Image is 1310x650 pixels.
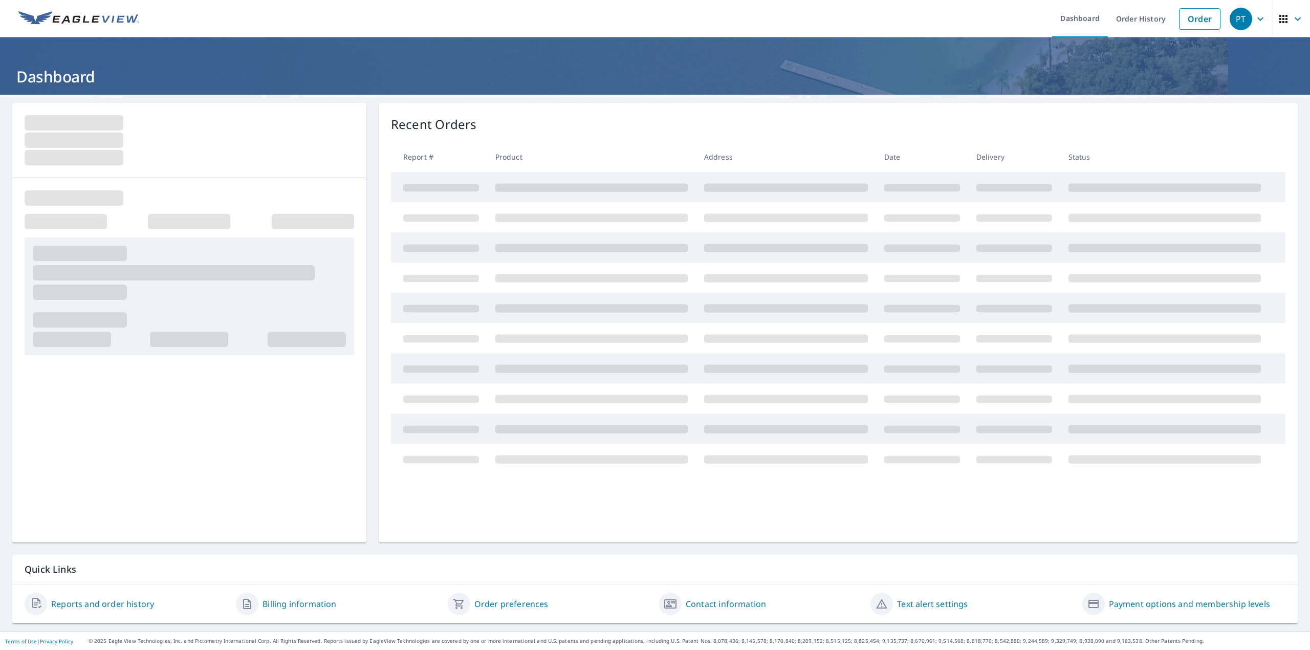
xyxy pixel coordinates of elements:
[1109,598,1270,610] a: Payment options and membership levels
[1060,142,1269,172] th: Status
[897,598,968,610] a: Text alert settings
[391,115,477,134] p: Recent Orders
[487,142,696,172] th: Product
[40,638,73,645] a: Privacy Policy
[263,598,336,610] a: Billing information
[474,598,549,610] a: Order preferences
[1230,8,1252,30] div: PT
[968,142,1060,172] th: Delivery
[1179,8,1220,30] a: Order
[5,638,37,645] a: Terms of Use
[876,142,968,172] th: Date
[89,637,1305,645] p: © 2025 Eagle View Technologies, Inc. and Pictometry International Corp. All Rights Reserved. Repo...
[18,11,139,27] img: EV Logo
[51,598,154,610] a: Reports and order history
[12,66,1298,87] h1: Dashboard
[696,142,876,172] th: Address
[686,598,766,610] a: Contact information
[25,563,1285,576] p: Quick Links
[5,638,73,644] p: |
[391,142,487,172] th: Report #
